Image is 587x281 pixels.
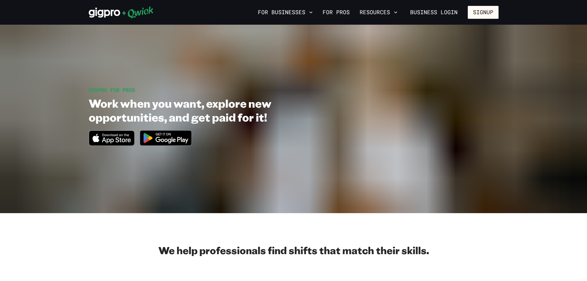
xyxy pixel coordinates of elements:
[89,87,135,93] span: GIGPRO FOR PROS
[468,6,499,19] button: Signup
[136,126,196,150] img: Get it on Google Play
[255,7,315,18] button: For Businesses
[320,7,352,18] a: For Pros
[89,141,135,147] a: Download on the App Store
[89,244,499,256] h2: We help professionals find shifts that match their skills.
[405,6,463,19] a: Business Login
[89,96,335,124] h1: Work when you want, explore new opportunities, and get paid for it!
[357,7,400,18] button: Resources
